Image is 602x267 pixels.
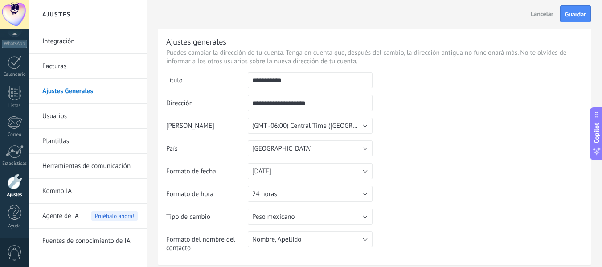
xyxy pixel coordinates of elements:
[592,123,601,143] span: Copilot
[29,204,147,229] li: Agente de IA
[42,229,138,254] a: Fuentes de conocimiento de IA
[166,209,248,231] td: Tipo de cambio
[166,231,248,259] td: Formato del nombre del contacto
[42,29,138,54] a: Integración
[248,209,373,225] button: Peso mexicano
[29,104,147,129] li: Usuarios
[29,79,147,104] li: Ajustes Generales
[252,190,277,198] span: 24 horas
[42,204,79,229] span: Agente de IA
[29,154,147,179] li: Herramientas de comunicación
[166,37,226,47] div: Ajustes generales
[166,118,248,140] td: [PERSON_NAME]
[565,11,586,17] span: Guardar
[248,118,373,134] button: (GMT -06:00) Central Time ([GEOGRAPHIC_DATA] & [GEOGRAPHIC_DATA])
[2,72,28,78] div: Calendario
[560,5,591,22] button: Guardar
[252,213,295,221] span: Peso mexicano
[252,122,460,130] span: (GMT -06:00) Central Time ([GEOGRAPHIC_DATA] & [GEOGRAPHIC_DATA])
[2,192,28,198] div: Ajustes
[2,161,28,167] div: Estadísticas
[166,186,248,209] td: Formato de hora
[252,144,312,153] span: [GEOGRAPHIC_DATA]
[166,163,248,186] td: Formato de fecha
[42,104,138,129] a: Usuarios
[248,231,373,247] button: Nombre, Apellido
[166,49,583,66] p: Puedes cambiar la dirección de tu cuenta. Tenga en cuenta que, después del cambio, la dirección a...
[42,179,138,204] a: Kommo IA
[2,103,28,109] div: Listas
[42,129,138,154] a: Plantillas
[29,29,147,54] li: Integración
[166,95,248,118] td: Dirección
[42,154,138,179] a: Herramientas de comunicación
[166,140,248,163] td: País
[29,54,147,79] li: Facturas
[166,72,248,95] td: Título
[248,140,373,156] button: [GEOGRAPHIC_DATA]
[29,229,147,253] li: Fuentes de conocimiento de IA
[2,223,28,229] div: Ayuda
[248,163,373,179] button: [DATE]
[531,10,553,18] span: Cancelar
[91,211,138,221] span: Pruébalo ahora!
[527,7,557,21] button: Cancelar
[2,132,28,138] div: Correo
[252,235,301,244] span: Nombre, Apellido
[29,129,147,154] li: Plantillas
[2,40,27,48] div: WhatsApp
[42,79,138,104] a: Ajustes Generales
[29,179,147,204] li: Kommo IA
[42,54,138,79] a: Facturas
[42,204,138,229] a: Agente de IAPruébalo ahora!
[252,167,271,176] span: [DATE]
[248,186,373,202] button: 24 horas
